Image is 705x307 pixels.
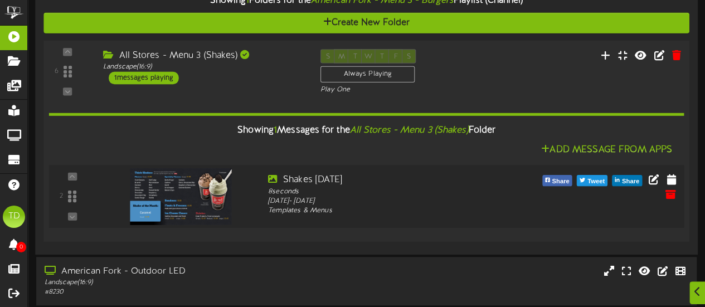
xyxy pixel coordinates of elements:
[268,206,518,216] div: Templates & Menus
[320,85,466,95] div: Play One
[274,125,277,135] span: 1
[43,13,689,33] button: Create New Folder
[103,62,304,71] div: Landscape ( 16:9 )
[109,72,179,84] div: 1 messages playing
[550,176,571,188] span: Share
[538,143,675,157] button: Add Message From Apps
[103,49,304,62] div: All Stores - Menu 3 (Shakes)
[268,197,518,207] div: [DATE] - [DATE]
[40,119,692,143] div: Showing Messages for the Folder
[268,174,518,187] div: Shakes [DATE]
[585,176,607,188] span: Tweet
[612,175,642,186] button: Share
[16,242,26,252] span: 0
[45,265,303,278] div: American Fork - Outdoor LED
[268,187,518,197] div: 8 seconds
[45,278,303,287] div: Landscape ( 16:9 )
[130,168,231,225] img: 96a1b599-f172-40d6-bcf7-70dc64a6106e.png
[3,206,25,228] div: TD
[320,66,415,83] div: Always Playing
[577,175,607,186] button: Tweet
[620,176,641,188] span: Share
[542,175,572,186] button: Share
[350,125,469,135] i: All Stores - Menu 3 (Shakes)
[45,287,303,297] div: # 8230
